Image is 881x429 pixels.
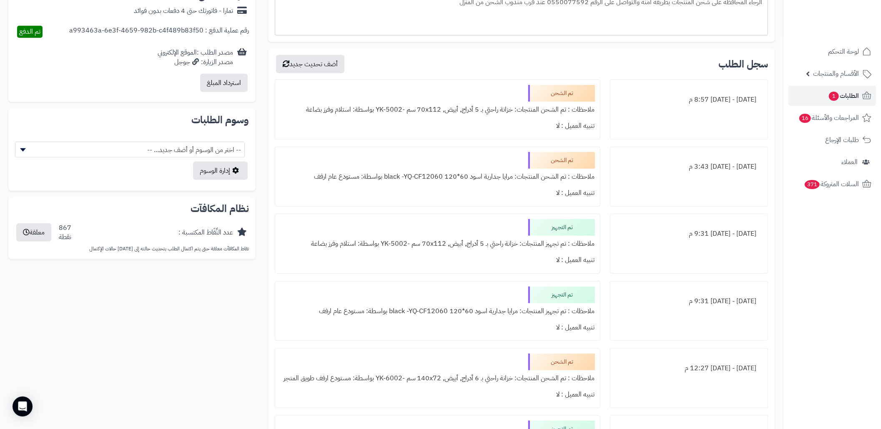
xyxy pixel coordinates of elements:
[528,85,595,102] div: تم الشحن
[788,42,876,62] a: لوحة التحكم
[15,142,245,157] span: -- اختر من الوسوم أو أضف جديد... --
[200,74,248,92] button: استرداد المبلغ
[788,174,876,194] a: السلات المتروكة371
[276,55,344,73] button: أضف تحديث جديد
[841,156,858,168] span: العملاء
[15,115,249,125] h2: وسوم الطلبات
[805,180,820,189] span: 371
[615,92,763,108] div: [DATE] - [DATE] 8:57 م
[825,134,859,146] span: طلبات الإرجاع
[15,245,249,252] p: نقاط المكافآت معلقة حتى يتم اكتمال الطلب بتحديث حالته إلى [DATE] حالات الإكتمال
[280,236,595,252] div: ملاحظات : تم تجهيز المنتجات: خزانة راحتي بـ 5 أدراج, أبيض, ‎70x112 سم‏ -YK-5002 بواسطة: استلام وف...
[280,319,595,336] div: تنبيه العميل : لا
[615,159,763,175] div: [DATE] - [DATE] 3:43 م
[280,185,595,201] div: تنبيه العميل : لا
[528,354,595,370] div: تم الشحن
[788,152,876,172] a: العملاء
[799,114,811,123] span: 16
[280,169,595,185] div: ملاحظات : تم الشحن المنتجات: مرايا جدارية اسود 60*120 black -YQ-CF12060 بواسطة: مستودع عام ارفف
[280,252,595,268] div: تنبيه العميل : لا
[280,370,595,387] div: ملاحظات : تم الشحن المنتجات: خزانة راحتي بـ 6 أدراج, أبيض, ‎140x72 سم‏ -YK-6002 بواسطة: مستودع ار...
[193,162,248,180] a: إدارة الوسوم
[824,22,873,40] img: logo-2.png
[829,92,839,101] span: 1
[804,178,859,190] span: السلات المتروكة
[615,226,763,242] div: [DATE] - [DATE] 9:31 م
[280,118,595,134] div: تنبيه العميل : لا
[798,112,859,124] span: المراجعات والأسئلة
[718,59,768,69] h3: سجل الطلب
[828,46,859,57] span: لوحة التحكم
[13,397,33,417] div: Open Intercom Messenger
[59,223,71,242] div: 867
[788,86,876,106] a: الطلبات1
[158,57,233,67] div: مصدر الزيارة: جوجل
[528,287,595,303] div: تم التجهيز
[813,68,859,80] span: الأقسام والمنتجات
[280,303,595,319] div: ملاحظات : تم تجهيز المنتجات: مرايا جدارية اسود 60*120 black -YQ-CF12060 بواسطة: مستودع عام ارفف
[158,48,233,67] div: مصدر الطلب :الموقع الإلكتروني
[16,223,51,242] button: معلقة
[19,27,40,37] span: تم الدفع
[15,142,244,158] span: -- اختر من الوسوم أو أضف جديد... --
[528,152,595,169] div: تم الشحن
[828,90,859,102] span: الطلبات
[15,204,249,214] h2: نظام المكافآت
[788,130,876,150] a: طلبات الإرجاع
[134,6,233,16] div: تمارا - فاتورتك حتى 4 دفعات بدون فوائد
[178,228,233,237] div: عدد النِّقَاط المكتسبة :
[615,360,763,377] div: [DATE] - [DATE] 12:27 م
[280,102,595,118] div: ملاحظات : تم الشحن المنتجات: خزانة راحتي بـ 5 أدراج, أبيض, ‎70x112 سم‏ -YK-5002 بواسطة: استلام وف...
[615,293,763,309] div: [DATE] - [DATE] 9:31 م
[788,108,876,128] a: المراجعات والأسئلة16
[528,219,595,236] div: تم التجهيز
[69,26,249,38] div: رقم عملية الدفع : a993463a-6e3f-4659-982b-c4f489b83f50
[59,232,71,242] div: نقطة
[280,387,595,403] div: تنبيه العميل : لا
